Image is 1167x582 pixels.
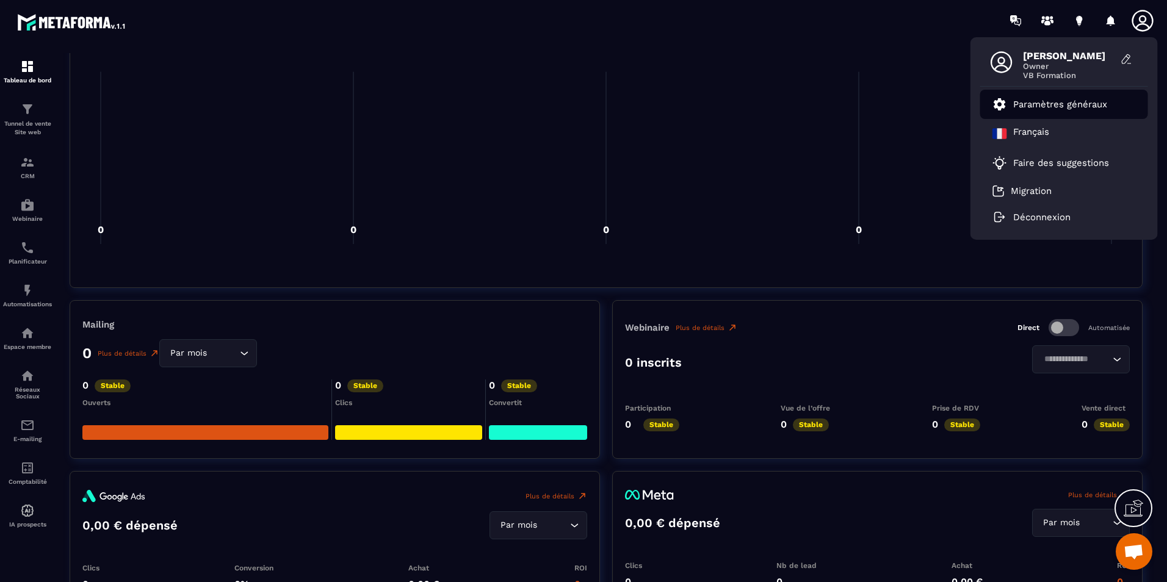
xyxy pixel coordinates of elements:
p: Stable [1094,419,1130,431]
div: Search for option [159,339,257,367]
tspan: NRP5 [849,45,869,54]
p: 0 [781,419,787,431]
tspan: NRP2 [91,45,110,54]
p: Vente direct [1082,404,1130,412]
p: Achat [952,561,983,570]
img: narrow-up-right-o.6b7c60e2.svg [150,348,159,358]
p: ROI [574,564,587,572]
a: Faire des suggestions [992,156,1121,170]
span: Par mois [1040,516,1082,530]
img: automations [20,326,35,340]
p: Planificateur [3,258,52,265]
p: Webinaire [3,215,52,222]
img: social-network [20,368,35,383]
p: 0 inscrits [625,355,682,370]
p: Automatisée [1088,324,1130,332]
tspan: NRP4 [596,45,616,54]
div: Ouverts [82,398,328,407]
a: Paramètres généraux [992,97,1107,112]
p: 0 [1082,419,1088,431]
p: Faire des suggestions [1013,157,1109,168]
p: Stable [501,379,537,392]
div: Search for option [490,511,587,539]
a: accountantaccountantComptabilité [3,451,52,494]
p: Stable [944,419,980,431]
img: formation [20,155,35,170]
p: Tunnel de vente Site web [3,120,52,137]
p: Conversion [234,564,273,572]
p: ROI [1117,561,1130,570]
img: googleAdsLogo [82,490,145,502]
span: Par mois [167,347,209,360]
p: 0,00 € dépensé [625,516,720,530]
span: Par mois [497,519,540,532]
p: Direct [1017,323,1039,332]
p: 0 [335,379,341,392]
p: CRM [3,173,52,179]
div: Convertit [489,398,587,407]
p: 0 [932,419,938,431]
p: Clics [82,564,99,572]
a: emailemailE-mailing [3,409,52,451]
div: Clics [335,398,483,407]
p: Stable [643,419,679,431]
p: IA prospects [3,521,52,528]
p: Nb de lead [776,561,817,570]
img: narrow-up-right-o.6b7c60e2.svg [728,323,737,332]
span: VB Formation [1023,71,1115,80]
p: 0 [82,345,92,362]
div: Search for option [1032,509,1130,537]
p: Participation [625,404,679,412]
p: Stable [95,379,131,392]
input: Search for option [209,347,237,360]
a: formationformationCRM [3,146,52,189]
p: Stable [347,379,383,392]
p: Webinaire [625,322,670,333]
a: automationsautomationsWebinaire [3,189,52,231]
p: 0 [625,419,631,431]
p: Achat [408,564,439,572]
p: Stable [793,419,829,431]
input: Search for option [1040,353,1110,366]
a: automationsautomationsEspace membre [3,317,52,359]
img: formation [20,59,35,74]
tspan: NRP3 [344,45,363,54]
p: Réseaux Sociaux [3,386,52,400]
img: arrowUpRight [577,491,587,501]
img: automations [20,283,35,298]
img: logo [17,11,127,33]
a: formationformationTunnel de vente Site web [3,93,52,146]
p: E-mailing [3,436,52,442]
img: scheduler [20,240,35,255]
a: automationsautomationsAutomatisations [3,274,52,317]
a: Migration [992,185,1052,197]
a: Plus de détails [526,490,587,502]
img: automations [20,198,35,212]
a: Plus de détails [676,323,737,332]
img: email [20,418,35,433]
div: Ouvrir le chat [1116,533,1152,570]
img: metaLogo [625,490,674,500]
p: Prise de RDV [932,404,980,412]
a: social-networksocial-networkRéseaux Sociaux [3,359,52,409]
p: Espace membre [3,343,52,350]
img: accountant [20,461,35,475]
p: Mailing [82,319,587,330]
p: Migration [1011,185,1052,196]
p: Déconnexion [1013,212,1071,223]
a: Plus de détails [1068,490,1130,500]
span: Owner [1023,62,1115,71]
a: schedulerschedulerPlanificateur [3,231,52,274]
p: Paramètres généraux [1013,99,1107,110]
p: Tableau de bord [3,77,52,84]
img: automations [20,503,35,518]
p: 0,00 € dépensé [82,518,178,533]
p: Automatisations [3,301,52,307]
p: Comptabilité [3,478,52,485]
p: 0 [489,379,495,392]
p: Français [1013,126,1049,141]
input: Search for option [540,519,567,532]
p: Vue de l’offre [781,404,830,412]
a: formationformationTableau de bord [3,50,52,93]
a: Plus de détails [98,348,159,358]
